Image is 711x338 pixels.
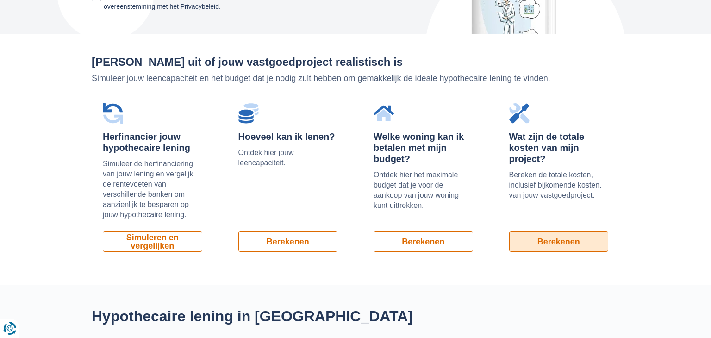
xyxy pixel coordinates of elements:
[374,103,394,124] img: Welke woning kan ik betalen met mijn budget?
[103,159,202,220] p: Simuleer de herfinanciering van jouw lening en vergelijk de rentevoeten van verschillende banken ...
[374,131,473,164] div: Welke woning kan ik betalen met mijn budget?
[238,231,338,252] a: Berekenen
[103,131,202,153] div: Herfinancier jouw hypothecaire lening
[509,170,609,200] p: Bereken de totale kosten, inclusief bijkomende kosten, van jouw vastgoedproject.
[509,231,609,252] a: Berekenen
[374,231,473,252] a: Berekenen
[103,231,202,252] a: Simuleren en vergelijken
[509,131,609,164] div: Wat zijn de totale kosten van mijn project?
[238,131,338,142] div: Hoeveel kan ik lenen?
[92,56,619,68] h2: [PERSON_NAME] uit of jouw vastgoedproject realistisch is
[103,103,123,124] img: Herfinancier jouw hypothecaire lening
[92,73,619,85] p: Simuleer jouw leencapaciteit en het budget dat je nodig zult hebben om gemakkelijk de ideale hypo...
[238,103,259,124] img: Hoeveel kan ik lenen?
[509,103,530,124] img: Wat zijn de totale kosten van mijn project?
[92,307,439,325] h2: Hypothecaire lening in [GEOGRAPHIC_DATA]
[238,148,338,168] p: Ontdek hier jouw leencapaciteit.
[374,170,473,211] p: Ontdek hier het maximale budget dat je voor de aankoop van jouw woning kunt uittrekken.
